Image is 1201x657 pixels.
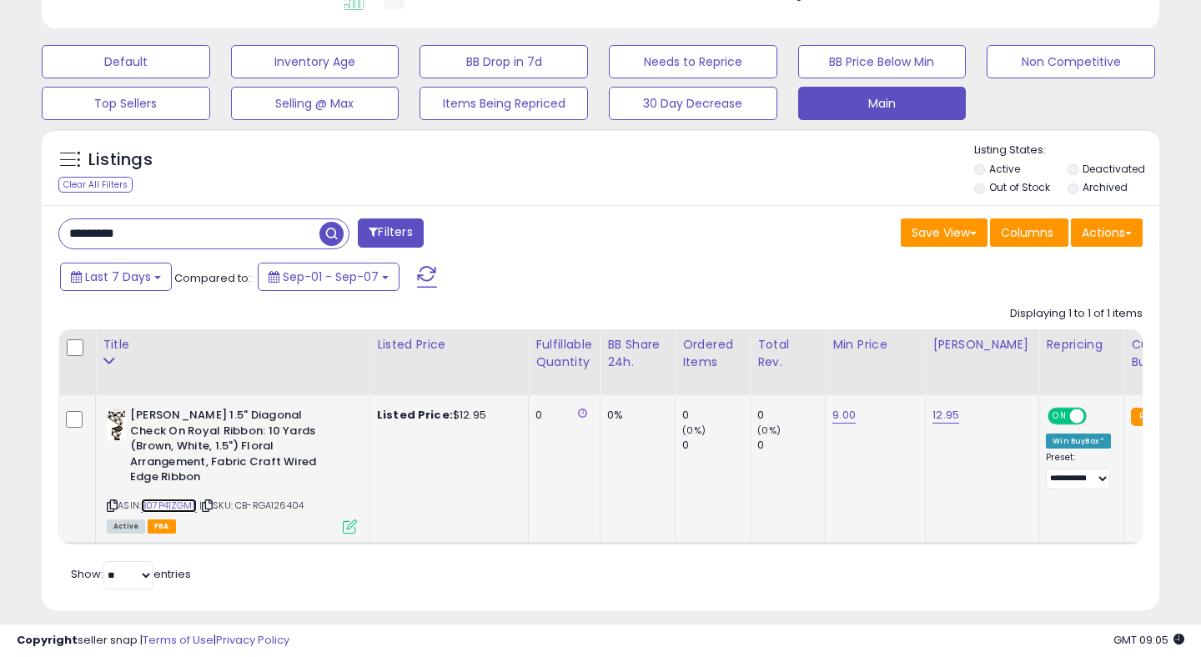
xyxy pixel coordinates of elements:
button: Non Competitive [987,45,1155,78]
div: Repricing [1046,336,1117,354]
a: Privacy Policy [216,632,289,648]
label: Out of Stock [989,180,1050,194]
div: 0 [757,408,825,423]
label: Active [989,162,1020,176]
a: 12.95 [932,407,959,424]
button: Inventory Age [231,45,399,78]
div: Min Price [832,336,918,354]
button: Actions [1071,218,1143,247]
button: 30 Day Decrease [609,87,777,120]
span: Show: entries [71,566,191,582]
div: $12.95 [377,408,515,423]
div: Listed Price [377,336,521,354]
button: Last 7 Days [60,263,172,291]
span: OFF [1084,409,1111,424]
a: B07P41ZGML [141,499,197,513]
button: Filters [358,218,423,248]
div: [PERSON_NAME] [932,336,1032,354]
div: Preset: [1046,452,1111,489]
button: Columns [990,218,1068,247]
span: FBA [148,519,176,534]
button: Default [42,45,210,78]
h5: Listings [88,148,153,172]
div: Clear All Filters [58,177,133,193]
span: Compared to: [174,270,251,286]
button: BB Price Below Min [798,45,967,78]
b: Listed Price: [377,407,453,423]
button: Items Being Repriced [420,87,588,120]
div: Fulfillable Quantity [535,336,593,371]
p: Listing States: [974,143,1160,158]
div: 0% [607,408,662,423]
div: Total Rev. [757,336,818,371]
span: 2025-09-17 09:05 GMT [1113,632,1184,648]
a: 9.00 [832,407,856,424]
small: (0%) [682,424,706,437]
div: 0 [757,438,825,453]
div: 0 [535,408,587,423]
div: Ordered Items [682,336,743,371]
span: Columns [1001,224,1053,241]
span: ON [1049,409,1070,424]
div: ASIN: [107,408,357,531]
small: (0%) [757,424,781,437]
strong: Copyright [17,632,78,648]
small: FBA [1131,408,1162,426]
b: [PERSON_NAME] 1.5" Diagonal Check On Royal Ribbon: 10 Yards (Brown, White, 1.5") Floral Arrangeme... [130,408,333,489]
span: Last 7 Days [85,268,151,285]
span: Sep-01 - Sep-07 [283,268,379,285]
button: BB Drop in 7d [420,45,588,78]
div: BB Share 24h. [607,336,668,371]
button: Selling @ Max [231,87,399,120]
div: seller snap | | [17,633,289,649]
div: Title [103,336,363,354]
a: Terms of Use [143,632,214,648]
div: 0 [682,438,750,453]
button: Sep-01 - Sep-07 [258,263,399,291]
div: Win BuyBox * [1046,434,1111,449]
div: 0 [682,408,750,423]
button: Top Sellers [42,87,210,120]
button: Main [798,87,967,120]
button: Needs to Reprice [609,45,777,78]
span: | SKU: CB-RGA126404 [199,499,304,512]
label: Archived [1083,180,1128,194]
img: 41HUko6eyML._SL40_.jpg [107,408,126,441]
button: Save View [901,218,987,247]
div: Displaying 1 to 1 of 1 items [1010,306,1143,322]
span: All listings currently available for purchase on Amazon [107,519,145,534]
label: Deactivated [1083,162,1145,176]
